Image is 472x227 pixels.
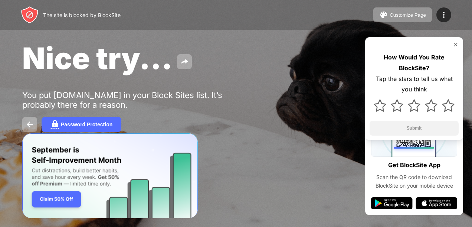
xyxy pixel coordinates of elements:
[379,10,388,19] img: pallet.svg
[391,99,403,112] img: star.svg
[50,120,59,129] img: password.svg
[390,12,426,18] div: Customize Page
[25,120,34,129] img: back.svg
[373,7,432,22] button: Customize Page
[416,197,457,209] img: app-store.svg
[42,117,121,132] button: Password Protection
[370,121,459,136] button: Submit
[22,133,198,218] iframe: Banner
[370,74,459,95] div: Tap the stars to tell us what you think
[374,99,386,112] img: star.svg
[22,90,252,110] div: You put [DOMAIN_NAME] in your Block Sites list. It’s probably there for a reason.
[21,6,39,24] img: header-logo.svg
[22,40,173,76] span: Nice try...
[43,12,121,18] div: The site is blocked by BlockSite
[370,52,459,74] div: How Would You Rate BlockSite?
[439,10,448,19] img: menu-icon.svg
[442,99,455,112] img: star.svg
[61,121,112,127] div: Password Protection
[180,57,189,66] img: share.svg
[408,99,420,112] img: star.svg
[371,197,413,209] img: google-play.svg
[425,99,437,112] img: star.svg
[371,173,457,190] div: Scan the QR code to download BlockSite on your mobile device
[453,42,459,48] img: rate-us-close.svg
